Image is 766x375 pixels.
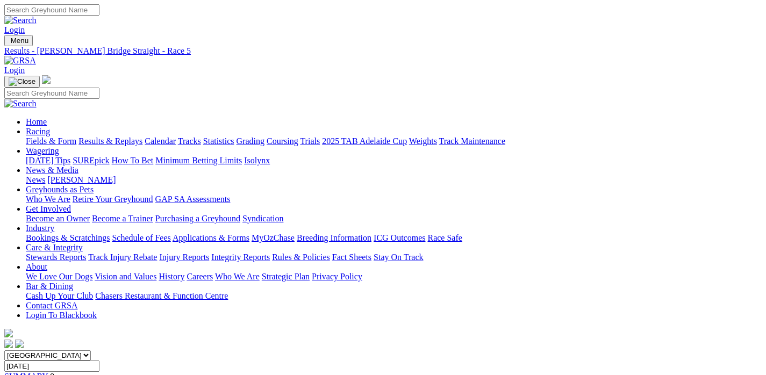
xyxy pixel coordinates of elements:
a: Become an Owner [26,214,90,223]
a: Vision and Values [95,272,156,281]
input: Select date [4,360,99,372]
span: Menu [11,37,28,45]
input: Search [4,4,99,16]
a: Bookings & Scratchings [26,233,110,242]
a: Calendar [145,136,176,146]
a: Strategic Plan [262,272,310,281]
div: Wagering [26,156,762,165]
a: Racing [26,127,50,136]
a: We Love Our Dogs [26,272,92,281]
a: Login [4,25,25,34]
div: Racing [26,136,762,146]
a: Become a Trainer [92,214,153,223]
a: Fields & Form [26,136,76,146]
a: Greyhounds as Pets [26,185,94,194]
div: News & Media [26,175,762,185]
a: Bar & Dining [26,282,73,291]
a: ICG Outcomes [374,233,425,242]
img: logo-grsa-white.png [42,75,51,84]
img: GRSA [4,56,36,66]
a: MyOzChase [252,233,295,242]
a: News & Media [26,165,78,175]
a: Track Maintenance [439,136,505,146]
div: Bar & Dining [26,291,762,301]
a: Wagering [26,146,59,155]
a: Login To Blackbook [26,311,97,320]
a: Weights [409,136,437,146]
a: Grading [237,136,264,146]
a: Isolynx [244,156,270,165]
div: Industry [26,233,762,243]
a: Home [26,117,47,126]
a: Who We Are [26,194,70,204]
img: Close [9,77,35,86]
a: 2025 TAB Adelaide Cup [322,136,407,146]
input: Search [4,88,99,99]
div: Greyhounds as Pets [26,194,762,204]
a: Integrity Reports [211,253,270,262]
a: [DATE] Tips [26,156,70,165]
a: Trials [300,136,320,146]
a: History [159,272,184,281]
a: Applications & Forms [173,233,249,242]
a: Care & Integrity [26,243,83,252]
a: Coursing [267,136,298,146]
a: SUREpick [73,156,109,165]
a: Injury Reports [159,253,209,262]
a: Syndication [242,214,283,223]
a: Fact Sheets [332,253,371,262]
a: Chasers Restaurant & Function Centre [95,291,228,300]
a: Tracks [178,136,201,146]
a: Race Safe [427,233,462,242]
a: Breeding Information [297,233,371,242]
a: Purchasing a Greyhound [155,214,240,223]
a: About [26,262,47,271]
a: Cash Up Your Club [26,291,93,300]
a: News [26,175,45,184]
a: Login [4,66,25,75]
a: Stewards Reports [26,253,86,262]
a: Schedule of Fees [112,233,170,242]
img: Search [4,16,37,25]
a: Minimum Betting Limits [155,156,242,165]
div: Care & Integrity [26,253,762,262]
button: Toggle navigation [4,76,40,88]
a: Privacy Policy [312,272,362,281]
button: Toggle navigation [4,35,33,46]
a: Get Involved [26,204,71,213]
a: GAP SA Assessments [155,194,231,204]
img: twitter.svg [15,340,24,348]
div: About [26,272,762,282]
a: Track Injury Rebate [88,253,157,262]
a: Results - [PERSON_NAME] Bridge Straight - Race 5 [4,46,762,56]
div: Get Involved [26,214,762,223]
a: Contact GRSA [26,301,77,310]
a: Who We Are [215,272,260,281]
a: Stay On Track [374,253,423,262]
a: Industry [26,223,54,233]
a: Retire Your Greyhound [73,194,153,204]
a: Statistics [203,136,234,146]
a: [PERSON_NAME] [47,175,116,184]
a: How To Bet [112,156,154,165]
a: Rules & Policies [272,253,330,262]
img: logo-grsa-white.png [4,329,13,337]
a: Results & Replays [78,136,142,146]
img: Search [4,99,37,109]
a: Careers [187,272,213,281]
img: facebook.svg [4,340,13,348]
